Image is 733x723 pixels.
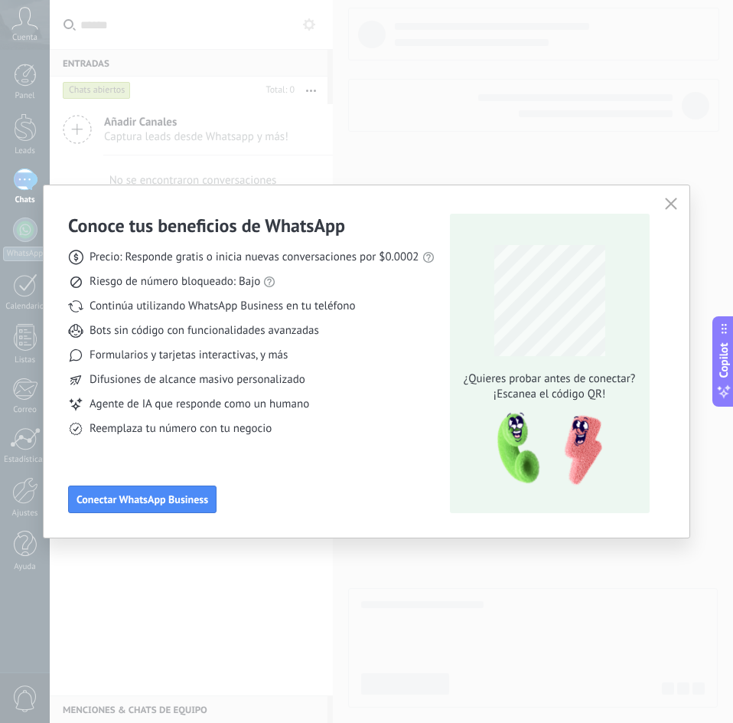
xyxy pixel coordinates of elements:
span: Continúa utilizando WhatsApp Business en tu teléfono [90,299,355,314]
span: Reemplaza tu número con tu negocio [90,421,272,437]
img: qr-pic-1x.png [484,408,605,490]
span: Agente de IA que responde como un humano [90,397,309,412]
span: Riesgo de número bloqueado: Bajo [90,274,260,290]
span: Formularios y tarjetas interactivas, y más [90,348,288,363]
span: Precio: Responde gratis o inicia nuevas conversaciones por $0.0002 [90,250,419,265]
span: Conectar WhatsApp Business [77,494,208,505]
span: ¿Quieres probar antes de conectar? [459,371,640,387]
span: Difusiones de alcance masivo personalizado [90,372,305,388]
button: Conectar WhatsApp Business [68,486,217,513]
span: ¡Escanea el código QR! [459,387,640,402]
h3: Conoce tus beneficios de WhatsApp [68,214,345,237]
span: Copilot [716,343,731,378]
span: Bots sin código con funcionalidades avanzadas [90,323,319,339]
